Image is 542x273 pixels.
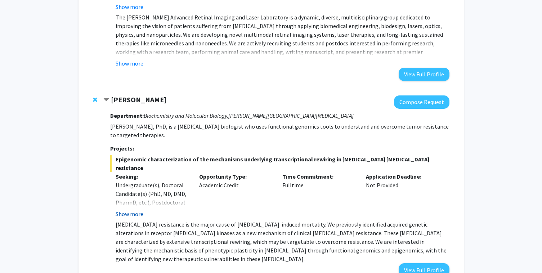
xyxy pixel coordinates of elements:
div: Undergraduate(s), Doctoral Candidate(s) (PhD, MD, DMD, PharmD, etc.), Postdoctoral Researcher(s) ... [116,181,188,233]
button: Show more [116,210,143,218]
p: [MEDICAL_DATA] resistance is the major cause of [MEDICAL_DATA]-induced mortality. We previously i... [116,220,449,263]
i: Biochemistry and Molecular Biology, [144,112,228,119]
button: Compose Request to Utthara Nayar [394,95,449,109]
div: Not Provided [360,172,444,218]
button: View Full Profile [399,68,449,81]
p: [PERSON_NAME], PhD, is a [MEDICAL_DATA] biologist who uses functional genomics tools to understan... [110,122,449,139]
iframe: Chat [5,241,31,268]
p: The [PERSON_NAME] Advanced Retinal Imaging and Laser Laboratory is a dynamic, diverse, multidisci... [116,13,449,73]
strong: Department: [110,112,144,119]
button: Show more [116,3,143,11]
strong: Projects: [110,145,134,152]
span: Remove Utthara Nayar from bookmarks [93,97,97,103]
i: [PERSON_NAME][GEOGRAPHIC_DATA][MEDICAL_DATA] [228,112,354,119]
span: Epigenomic characterization of the mechanisms underlying transcriptional rewiring in [MEDICAL_DAT... [110,155,449,172]
p: Seeking: [116,172,188,181]
button: Show more [116,59,143,68]
strong: [PERSON_NAME] [111,95,166,104]
div: Academic Credit [194,172,277,218]
p: Opportunity Type: [199,172,272,181]
span: Contract Utthara Nayar Bookmark [103,97,109,103]
p: Time Commitment: [282,172,355,181]
p: Application Deadline: [366,172,439,181]
div: Fulltime [277,172,360,218]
